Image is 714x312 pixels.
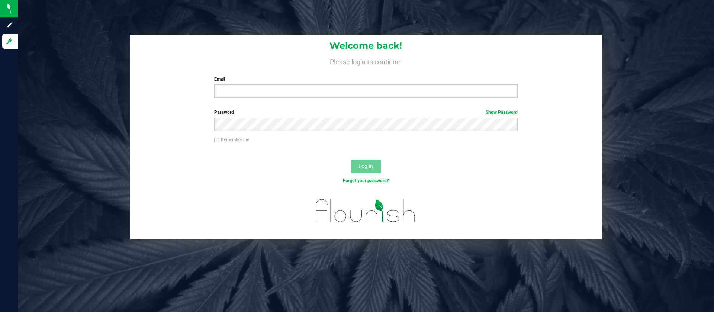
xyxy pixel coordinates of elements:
[307,192,425,230] img: flourish_logo.svg
[130,41,602,51] h1: Welcome back!
[6,38,13,45] inline-svg: Log in
[343,178,389,183] a: Forgot your password?
[486,110,518,115] a: Show Password
[214,110,234,115] span: Password
[6,22,13,29] inline-svg: Sign up
[214,138,219,143] input: Remember me
[130,57,602,65] h4: Please login to continue.
[351,160,381,173] button: Log In
[358,163,373,169] span: Log In
[214,76,517,83] label: Email
[214,136,249,143] label: Remember me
